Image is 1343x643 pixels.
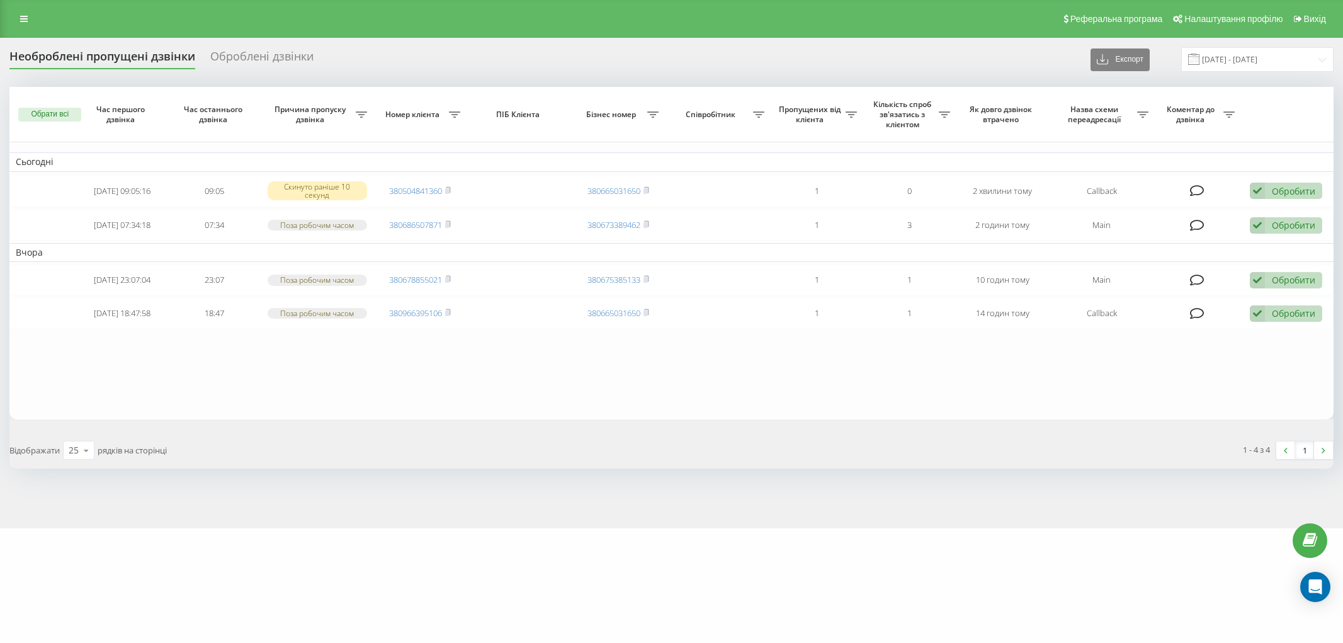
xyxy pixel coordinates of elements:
td: 1 [771,210,863,241]
span: Співробітник [671,110,753,120]
button: Обрати всі [18,108,81,122]
div: Open Intercom Messenger [1300,572,1330,602]
td: 3 [863,210,956,241]
span: Налаштування профілю [1184,14,1283,24]
span: ПІБ Клієнта [477,110,561,120]
span: Відображати [9,445,60,456]
td: 18:47 [168,298,261,329]
td: 2 хвилини тому [956,174,1049,208]
a: 380504841360 [389,185,442,196]
span: Вихід [1304,14,1326,24]
a: 380966395106 [389,307,442,319]
td: Main [1049,210,1155,241]
td: Callback [1049,298,1155,329]
a: 380678855021 [389,274,442,285]
td: 23:07 [168,265,261,295]
button: Експорт [1091,48,1150,71]
span: Коментар до дзвінка [1161,105,1223,124]
div: Скинуто раніше 10 секунд [268,181,367,200]
td: 0 [863,174,956,208]
span: Назва схеми переадресації [1055,105,1137,124]
td: [DATE] 23:07:04 [76,265,168,295]
span: Причина пропуску дзвінка [268,105,356,124]
td: 14 годин тому [956,298,1049,329]
td: [DATE] 09:05:16 [76,174,168,208]
td: 09:05 [168,174,261,208]
div: 1 - 4 з 4 [1243,443,1270,456]
a: 1 [1295,441,1314,459]
div: Обробити [1272,274,1315,286]
span: Реферальна програма [1070,14,1163,24]
div: Обробити [1272,185,1315,197]
span: Час першого дзвінка [86,105,158,124]
span: Пропущених від клієнта [777,105,846,124]
td: Main [1049,265,1155,295]
td: 1 [771,265,863,295]
td: Вчора [9,243,1334,262]
div: Обробити [1272,219,1315,231]
td: Сьогодні [9,152,1334,171]
span: Як довго дзвінок втрачено [966,105,1038,124]
span: рядків на сторінці [98,445,167,456]
td: [DATE] 07:34:18 [76,210,168,241]
div: Поза робочим часом [268,220,367,230]
a: 380665031650 [587,307,640,319]
span: Кількість спроб зв'язатись з клієнтом [870,100,938,129]
a: 380673389462 [587,219,640,230]
td: 1 [771,298,863,329]
td: Callback [1049,174,1155,208]
td: 1 [863,265,956,295]
td: 2 години тому [956,210,1049,241]
div: Поза робочим часом [268,308,367,319]
td: 07:34 [168,210,261,241]
div: Необроблені пропущені дзвінки [9,50,195,69]
div: 25 [69,444,79,457]
div: Оброблені дзвінки [210,50,314,69]
a: 380686507871 [389,219,442,230]
a: 380675385133 [587,274,640,285]
td: 10 годин тому [956,265,1049,295]
div: Обробити [1272,307,1315,319]
a: 380665031650 [587,185,640,196]
div: Поза робочим часом [268,275,367,285]
td: 1 [863,298,956,329]
td: 1 [771,174,863,208]
span: Бізнес номер [579,110,647,120]
td: [DATE] 18:47:58 [76,298,168,329]
span: Номер клієнта [380,110,448,120]
span: Час останнього дзвінка [179,105,251,124]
